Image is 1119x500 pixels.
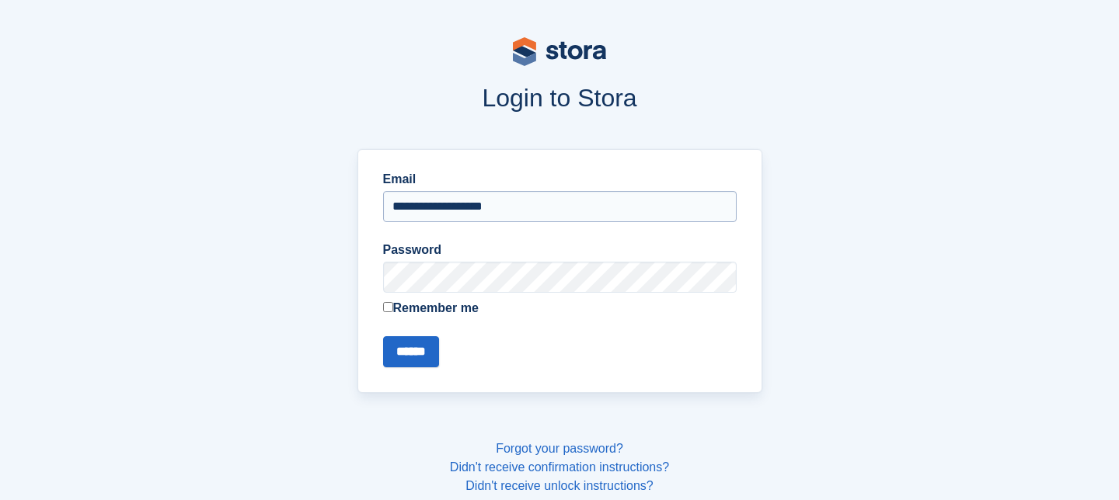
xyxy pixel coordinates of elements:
a: Didn't receive unlock instructions? [465,479,653,492]
label: Password [383,241,737,259]
a: Forgot your password? [496,442,623,455]
a: Didn't receive confirmation instructions? [450,460,669,474]
input: Remember me [383,302,393,312]
label: Email [383,170,737,189]
img: stora-logo-53a41332b3708ae10de48c4981b4e9114cc0af31d8433b30ea865607fb682f29.svg [513,37,606,66]
label: Remember me [383,299,737,318]
h1: Login to Stora [61,84,1058,112]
